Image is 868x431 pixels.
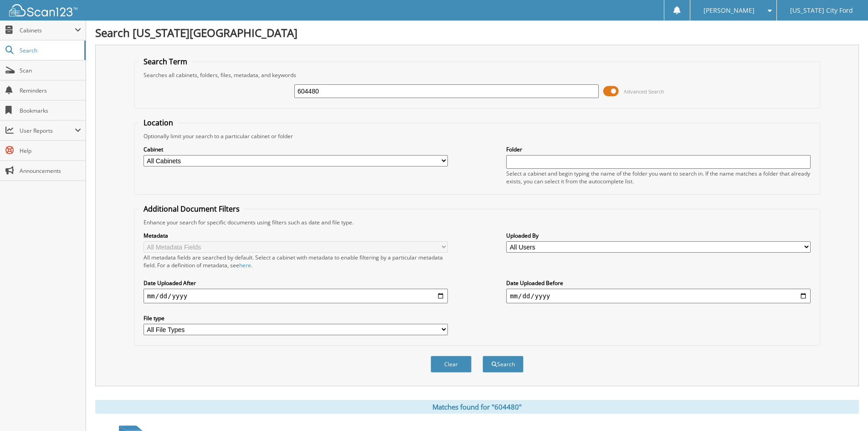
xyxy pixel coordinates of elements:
[139,71,815,79] div: Searches all cabinets, folders, files, metadata, and keywords
[95,400,859,414] div: Matches found for "604480"
[20,127,75,135] span: User Reports
[144,145,448,153] label: Cabinet
[506,289,811,303] input: end
[431,356,472,373] button: Clear
[704,8,755,13] span: [PERSON_NAME]
[20,107,81,114] span: Bookmarks
[506,145,811,153] label: Folder
[144,232,448,239] label: Metadata
[506,232,811,239] label: Uploaded By
[20,67,81,74] span: Scan
[144,279,448,287] label: Date Uploaded After
[144,314,448,322] label: File type
[506,170,811,185] div: Select a cabinet and begin typing the name of the folder you want to search in. If the name match...
[20,167,81,175] span: Announcements
[139,218,815,226] div: Enhance your search for specific documents using filters such as date and file type.
[790,8,853,13] span: [US_STATE] City Ford
[20,26,75,34] span: Cabinets
[20,87,81,94] span: Reminders
[139,118,178,128] legend: Location
[139,204,244,214] legend: Additional Document Filters
[20,47,80,54] span: Search
[239,261,251,269] a: here
[9,4,77,16] img: scan123-logo-white.svg
[20,147,81,155] span: Help
[624,88,664,95] span: Advanced Search
[95,25,859,40] h1: Search [US_STATE][GEOGRAPHIC_DATA]
[139,57,192,67] legend: Search Term
[144,289,448,303] input: start
[506,279,811,287] label: Date Uploaded Before
[483,356,524,373] button: Search
[139,132,815,140] div: Optionally limit your search to a particular cabinet or folder
[144,254,448,269] div: All metadata fields are searched by default. Select a cabinet with metadata to enable filtering b...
